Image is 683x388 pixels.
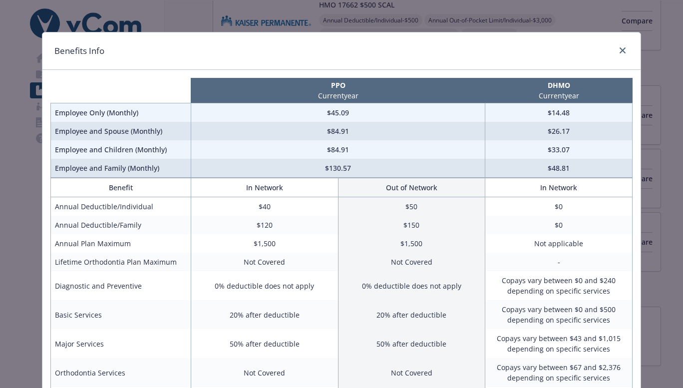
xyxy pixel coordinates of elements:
[191,197,338,216] td: $40
[191,140,485,159] td: $84.91
[54,44,104,57] h1: Benefits Info
[485,329,633,358] td: Copays vary between $43 and $1,015 depending on specific services
[485,178,633,197] th: In Network
[338,178,485,197] th: Out of Network
[51,216,191,234] td: Annual Deductible/Family
[485,234,633,253] td: Not applicable
[338,253,485,271] td: Not Covered
[51,358,191,387] td: Orthodontia Services
[51,103,191,122] td: Employee Only (Monthly)
[51,300,191,329] td: Basic Services
[485,271,633,300] td: Copays vary between $0 and $240 depending on specific services
[485,197,633,216] td: $0
[51,178,191,197] th: Benefit
[485,216,633,234] td: $0
[51,159,191,178] td: Employee and Family (Monthly)
[51,78,191,103] th: intentionally left blank
[485,159,633,178] td: $48.81
[51,329,191,358] td: Major Services
[191,358,338,387] td: Not Covered
[51,271,191,300] td: Diagnostic and Preventive
[485,122,633,140] td: $26.17
[191,300,338,329] td: 20% after deductible
[485,300,633,329] td: Copays vary between $0 and $500 depending on specific services
[193,90,483,101] p: Current year
[51,234,191,253] td: Annual Plan Maximum
[487,90,631,101] p: Current year
[191,159,485,178] td: $130.57
[338,234,485,253] td: $1,500
[338,358,485,387] td: Not Covered
[338,216,485,234] td: $150
[191,122,485,140] td: $84.91
[51,140,191,159] td: Employee and Children (Monthly)
[338,300,485,329] td: 20% after deductible
[191,271,338,300] td: 0% deductible does not apply
[485,103,633,122] td: $14.48
[338,271,485,300] td: 0% deductible does not apply
[51,122,191,140] td: Employee and Spouse (Monthly)
[487,80,631,90] p: DHMO
[485,140,633,159] td: $33.07
[191,103,485,122] td: $45.09
[485,358,633,387] td: Copays vary between $67 and $2,376 depending on specific services
[338,329,485,358] td: 50% after deductible
[51,197,191,216] td: Annual Deductible/Individual
[191,253,338,271] td: Not Covered
[338,197,485,216] td: $50
[485,253,633,271] td: -
[617,44,629,56] a: close
[191,216,338,234] td: $120
[51,253,191,271] td: Lifetime Orthodontia Plan Maximum
[191,234,338,253] td: $1,500
[191,329,338,358] td: 50% after deductible
[191,178,338,197] th: In Network
[193,80,483,90] p: PPO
